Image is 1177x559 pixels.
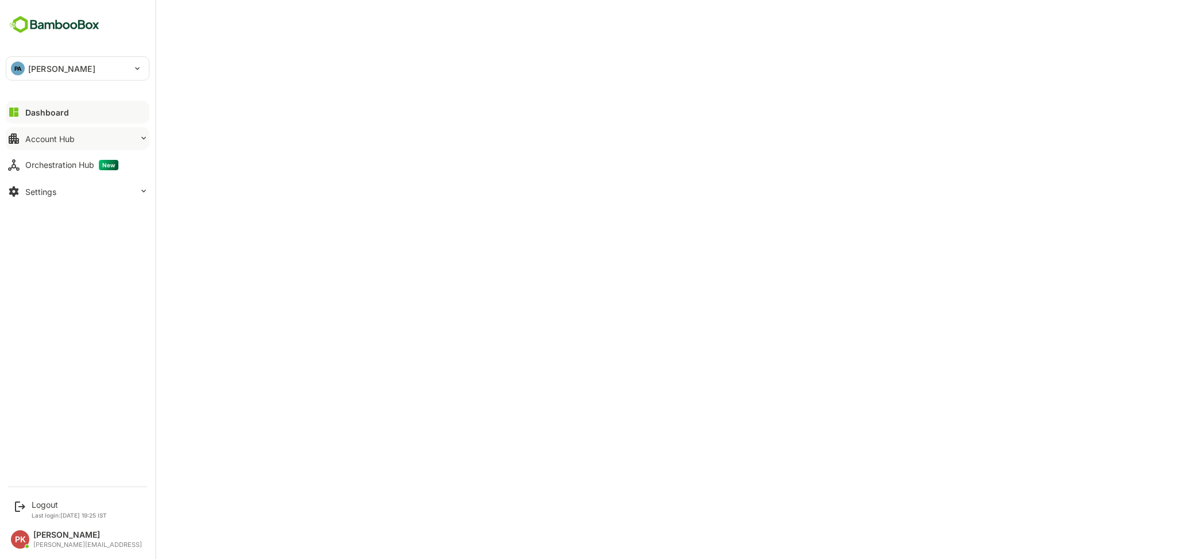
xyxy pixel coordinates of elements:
span: New [99,160,118,170]
button: Account Hub [6,127,149,150]
button: Dashboard [6,101,149,124]
div: Settings [25,187,56,197]
button: Orchestration HubNew [6,154,149,177]
div: Orchestration Hub [25,160,118,170]
img: BambooboxFullLogoMark.5f36c76dfaba33ec1ec1367b70bb1252.svg [6,14,103,36]
div: Account Hub [25,134,75,144]
div: PA [11,62,25,75]
div: Logout [32,500,107,510]
p: Last login: [DATE] 19:25 IST [32,512,107,519]
div: PK [11,530,29,549]
p: [PERSON_NAME] [28,63,95,75]
div: [PERSON_NAME] [33,530,142,540]
div: [PERSON_NAME][EMAIL_ADDRESS] [33,541,142,549]
div: Dashboard [25,108,69,117]
button: Settings [6,180,149,203]
div: PA[PERSON_NAME] [6,57,149,80]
